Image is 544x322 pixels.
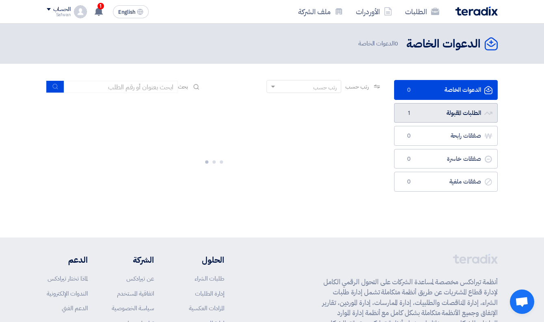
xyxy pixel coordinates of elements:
input: ابحث بعنوان أو رقم الطلب [64,81,178,93]
span: بحث [178,82,189,91]
a: الطلبات [399,2,446,21]
a: اتفاقية المستخدم [117,289,154,298]
div: الحساب [53,6,71,13]
a: لماذا تختار تيرادكس [48,274,88,283]
img: profile_test.png [74,5,87,18]
div: Open chat [510,290,534,314]
a: عن تيرادكس [126,274,154,283]
a: الطلبات المقبولة1 [394,103,498,123]
span: 0 [404,86,414,94]
a: ملف الشركة [292,2,349,21]
span: رتب حسب [345,82,368,91]
span: 0 [404,155,414,163]
a: الدعوات الخاصة0 [394,80,498,100]
a: الأوردرات [349,2,399,21]
span: 1 [98,3,104,9]
h2: الدعوات الخاصة [406,36,481,52]
a: الدعم الفني [62,304,88,313]
li: الدعم [47,254,88,266]
li: الحلول [178,254,224,266]
div: Safwan [47,13,71,17]
span: English [118,9,135,15]
a: صفقات خاسرة0 [394,149,498,169]
img: Teradix logo [455,6,498,16]
span: 0 [404,178,414,186]
a: طلبات الشراء [195,274,224,283]
span: 0 [394,39,398,48]
span: الدعوات الخاصة [358,39,400,48]
a: صفقات ملغية0 [394,172,498,192]
a: صفقات رابحة0 [394,126,498,146]
a: إدارة الطلبات [195,289,224,298]
li: الشركة [112,254,154,266]
button: English [113,5,149,18]
div: رتب حسب [313,83,337,92]
span: 0 [404,132,414,140]
a: المزادات العكسية [189,304,224,313]
span: 1 [404,109,414,117]
a: الندوات الإلكترونية [47,289,88,298]
a: سياسة الخصوصية [112,304,154,313]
